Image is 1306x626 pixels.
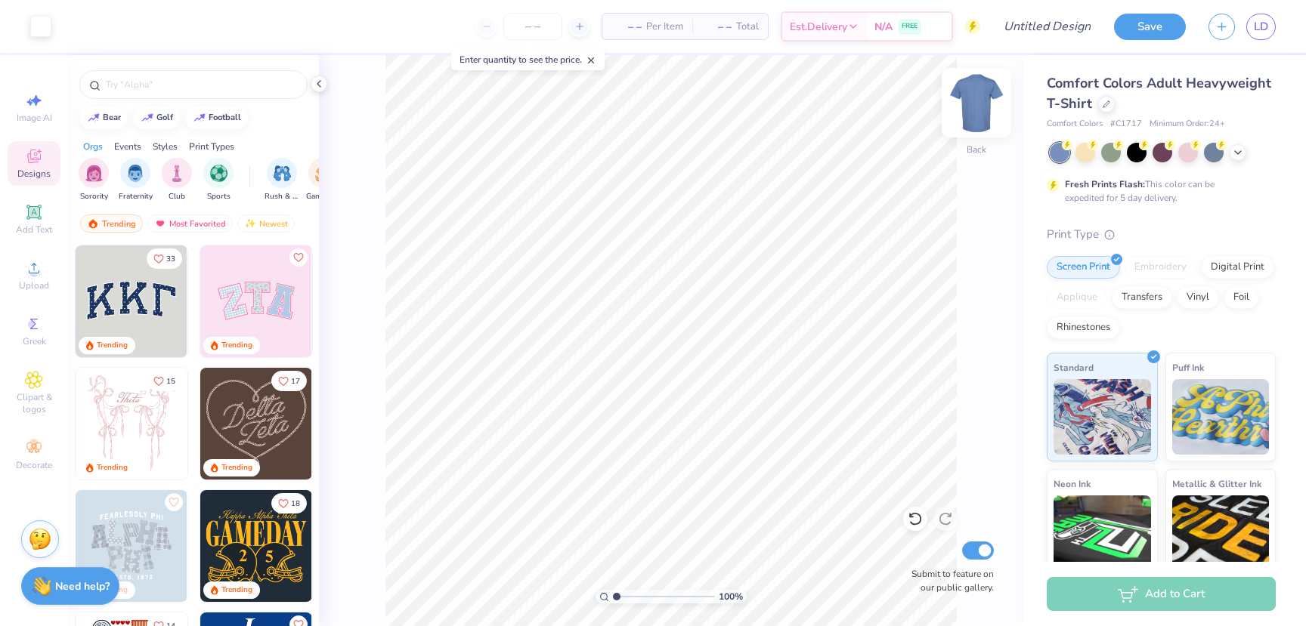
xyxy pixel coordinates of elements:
div: Digital Print [1201,256,1274,279]
img: Game Day Image [315,165,333,182]
img: trend_line.gif [88,113,100,122]
div: Foil [1224,286,1259,309]
span: Upload [19,279,49,291]
button: filter button [203,158,234,202]
div: Styles [153,140,178,153]
span: Rush & Bid [265,191,299,202]
span: Puff Ink [1172,359,1204,375]
button: Like [165,493,183,511]
img: 9980f5e8-e6a1-4b4a-8839-2b0e9349023c [200,245,312,357]
span: LD [1254,18,1268,35]
div: Transfers [1112,286,1172,309]
button: Like [271,371,307,391]
button: filter button [162,158,192,202]
div: Print Types [189,140,234,153]
img: a3f22b06-4ee5-423c-930f-667ff9442f68 [187,490,299,602]
img: Club Image [169,165,185,182]
img: Back [946,72,1007,133]
button: Like [147,248,182,269]
div: Trending [80,214,143,233]
button: filter button [306,158,341,202]
span: Metallic & Glitter Ink [1172,476,1261,492]
img: Rush & Bid Image [274,165,291,182]
div: Rhinestones [1047,316,1120,339]
span: Standard [1054,359,1094,375]
img: ead2b24a-117b-4488-9b34-c08fd5176a7b [311,368,423,480]
input: – – [503,13,562,40]
button: filter button [265,158,299,202]
div: Applique [1047,286,1107,309]
img: Standard [1054,379,1151,455]
strong: Need help? [55,579,110,594]
span: 33 [166,255,175,263]
span: 100 % [719,590,743,603]
img: 3b9aba4f-e317-4aa7-a679-c95a879539bd [76,245,187,357]
div: Vinyl [1177,286,1219,309]
span: Est. Delivery [790,19,847,35]
div: Events [114,140,141,153]
img: Sports Image [210,165,227,182]
div: Trending [97,340,128,351]
img: 12710c6a-dcc0-49ce-8688-7fe8d5f96fe2 [200,368,312,480]
span: 18 [291,500,300,507]
div: Trending [97,462,128,473]
div: football [209,113,241,122]
img: Sorority Image [85,165,103,182]
span: FREE [902,21,918,32]
span: Comfort Colors Adult Heavyweight T-Shirt [1047,74,1271,113]
img: trending.gif [87,218,99,229]
button: football [185,106,248,129]
div: filter for Sorority [79,158,109,202]
div: Trending [221,462,252,473]
span: Designs [17,168,51,180]
button: Like [147,371,182,391]
span: – – [701,19,732,35]
img: 2b704b5a-84f6-4980-8295-53d958423ff9 [311,490,423,602]
div: Print Type [1047,226,1276,243]
img: Newest.gif [244,218,256,229]
div: bear [103,113,121,122]
div: golf [156,113,173,122]
div: Most Favorited [147,214,233,233]
img: trend_line.gif [141,113,153,122]
div: Back [967,143,986,156]
span: Comfort Colors [1047,118,1103,131]
div: Trending [221,340,252,351]
span: 15 [166,378,175,385]
span: Clipart & logos [8,391,60,415]
div: filter for Game Day [306,158,341,202]
span: Per Item [646,19,683,35]
span: Neon Ink [1054,476,1091,492]
img: trend_line.gif [193,113,206,122]
img: Puff Ink [1172,379,1270,455]
img: most_fav.gif [154,218,166,229]
button: Like [271,493,307,513]
span: Total [736,19,759,35]
div: filter for Club [162,158,192,202]
img: b8819b5f-dd70-42f8-b218-32dd770f7b03 [200,490,312,602]
span: Add Text [16,224,52,236]
input: Try "Alpha" [104,77,298,92]
button: bear [79,106,128,129]
button: filter button [119,158,153,202]
div: Embroidery [1125,256,1196,279]
span: Greek [23,335,46,347]
span: N/A [874,19,893,35]
input: Untitled Design [992,11,1103,42]
button: Like [289,248,308,267]
div: Orgs [83,140,103,153]
img: 5a4b4175-9e88-49c8-8a23-26d96782ddc6 [76,490,187,602]
button: filter button [79,158,109,202]
span: Game Day [306,191,341,202]
span: 17 [291,378,300,385]
span: – – [611,19,642,35]
span: Minimum Order: 24 + [1150,118,1225,131]
span: Sorority [80,191,108,202]
div: Trending [221,584,252,596]
img: Neon Ink [1054,495,1151,571]
img: edfb13fc-0e43-44eb-bea2-bf7fc0dd67f9 [187,245,299,357]
div: filter for Fraternity [119,158,153,202]
div: filter for Sports [203,158,234,202]
span: Club [169,191,185,202]
img: Fraternity Image [127,165,144,182]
